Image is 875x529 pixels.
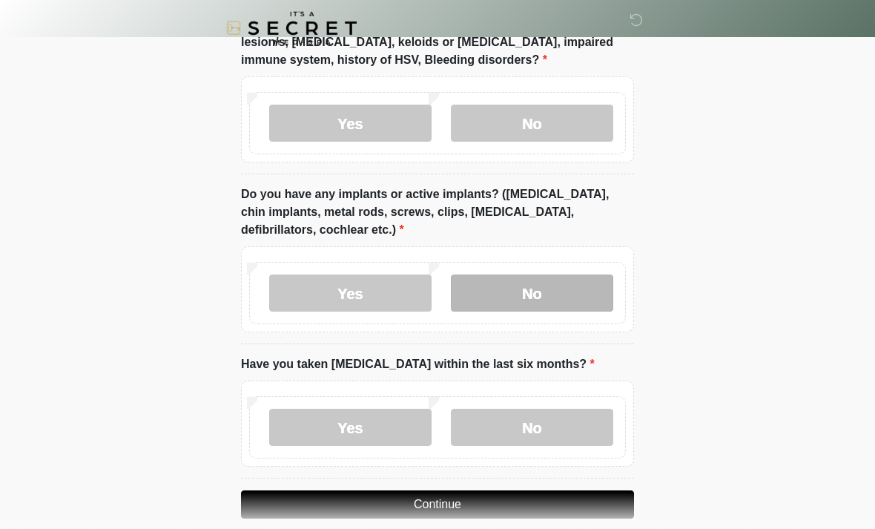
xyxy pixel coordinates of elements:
[269,105,432,142] label: Yes
[269,409,432,446] label: Yes
[451,409,613,446] label: No
[451,275,613,312] label: No
[226,11,357,45] img: It's A Secret Med Spa Logo
[269,275,432,312] label: Yes
[241,355,595,373] label: Have you taken [MEDICAL_DATA] within the last six months?
[241,490,634,519] button: Continue
[451,105,613,142] label: No
[241,185,634,239] label: Do you have any implants or active implants? ([MEDICAL_DATA], chin implants, metal rods, screws, ...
